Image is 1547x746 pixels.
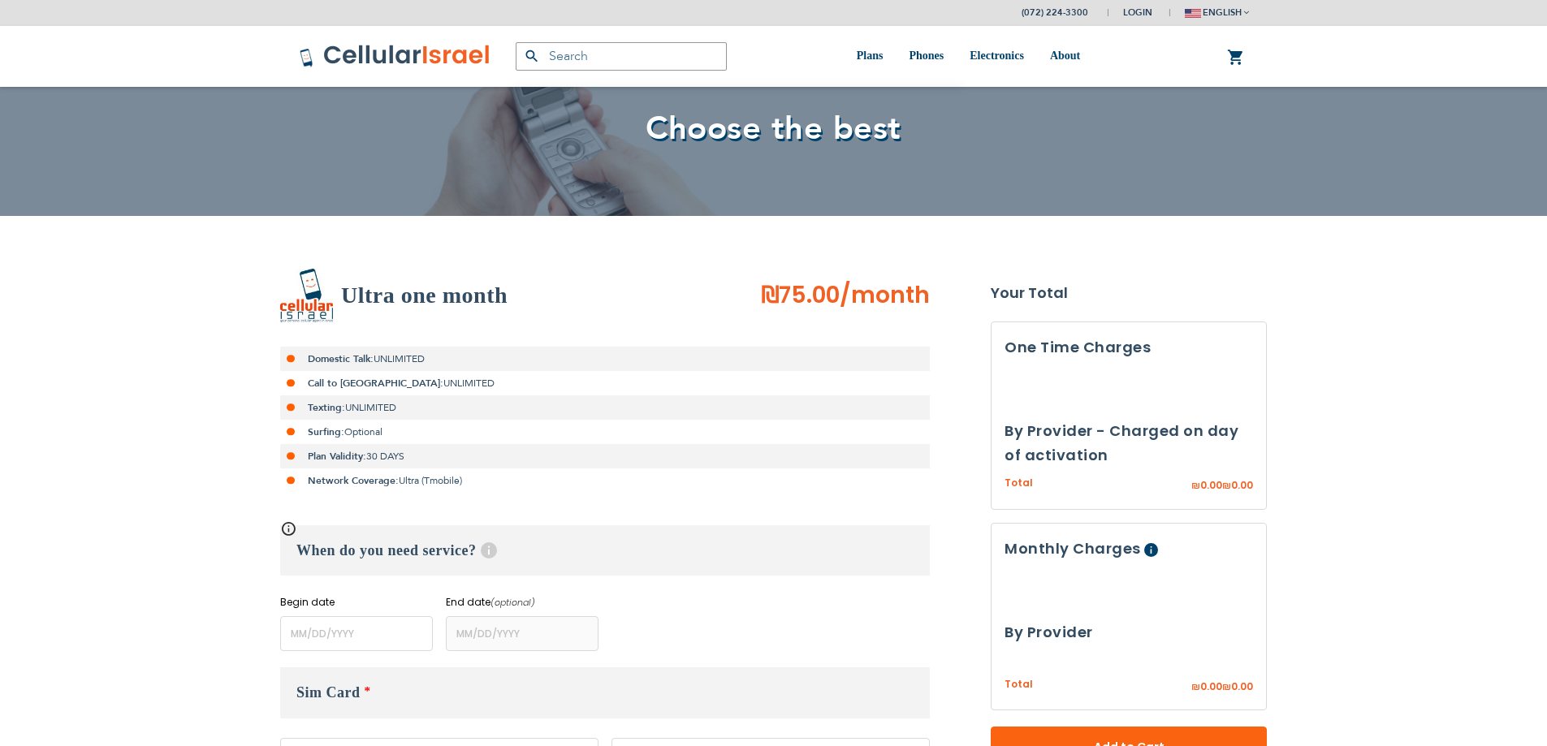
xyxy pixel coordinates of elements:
[490,596,535,609] i: (optional)
[296,684,361,701] span: Sim Card
[299,44,491,68] img: Cellular Israel Logo
[970,50,1024,62] span: Electronics
[857,50,884,62] span: Plans
[857,26,884,87] a: Plans
[308,450,366,463] strong: Plan Validity:
[1050,50,1080,62] span: About
[1005,538,1141,558] span: Monthly Charges
[280,269,333,322] img: Ultra one month
[280,371,930,395] li: UNLIMITED
[481,542,497,558] span: Help
[1005,419,1253,468] h3: By Provider - Charged on day of activation
[1005,677,1033,692] span: Total
[909,50,944,62] span: Phones
[1005,335,1253,360] h3: One Time Charges
[646,106,901,151] span: Choose the best
[909,26,944,87] a: Phones
[280,395,930,420] li: UNLIMITED
[1200,478,1222,492] span: 0.00
[280,420,930,444] li: Optional
[280,444,930,468] li: 30 DAYS
[1231,478,1253,492] span: 0.00
[280,347,930,371] li: UNLIMITED
[1022,6,1088,19] a: (072) 224-3300
[1185,1,1249,24] button: english
[280,525,930,576] h3: When do you need service?
[761,279,840,311] span: ₪75.00
[1200,679,1222,693] span: 0.00
[1005,476,1033,491] span: Total
[280,616,433,651] input: MM/DD/YYYY
[341,279,508,312] h2: Ultra one month
[280,595,433,610] label: Begin date
[1005,620,1253,645] h3: By Provider
[1185,9,1201,18] img: english
[1191,479,1200,494] span: ₪
[1123,6,1152,19] span: Login
[1231,679,1253,693] span: 0.00
[1222,479,1231,494] span: ₪
[280,468,930,493] li: Ultra (Tmobile)
[1144,543,1158,557] span: Help
[308,474,399,487] strong: Network Coverage:
[1222,680,1231,695] span: ₪
[1050,26,1080,87] a: About
[991,281,1267,305] strong: Your Total
[308,401,345,414] strong: Texting:
[840,279,930,312] span: /month
[970,26,1024,87] a: Electronics
[308,377,443,390] strong: Call to [GEOGRAPHIC_DATA]:
[446,595,598,610] label: End date
[308,352,374,365] strong: Domestic Talk:
[1191,680,1200,695] span: ₪
[516,42,727,71] input: Search
[446,616,598,651] input: MM/DD/YYYY
[308,425,344,438] strong: Surfing:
